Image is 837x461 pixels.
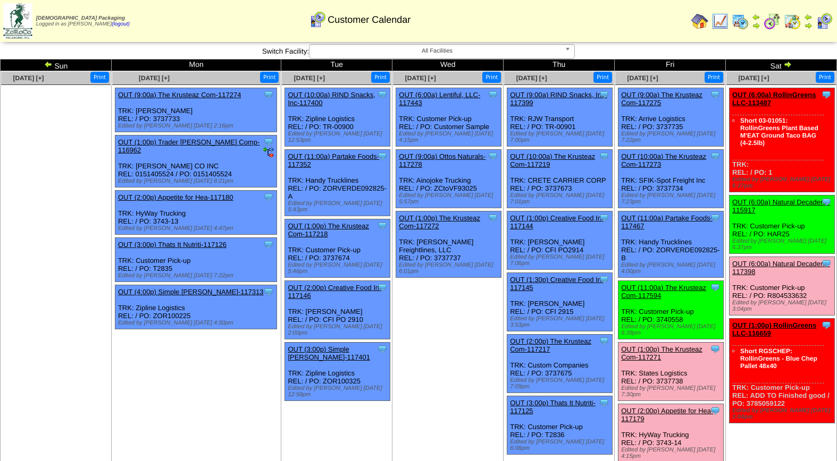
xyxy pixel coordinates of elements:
[288,262,390,275] div: Edited by [PERSON_NAME] [DATE] 5:46pm
[482,72,501,83] button: Print
[615,59,726,71] td: Fri
[599,212,609,223] img: Tooltip
[1,59,112,71] td: Sun
[732,176,834,189] div: Edited by [PERSON_NAME] [DATE] 6:37pm
[738,74,769,82] span: [DATE] [+]
[263,286,274,297] img: Tooltip
[399,262,501,275] div: Edited by [PERSON_NAME] [DATE] 6:01pm
[821,197,832,207] img: Tooltip
[510,152,595,168] a: OUT (10:00a) The Krusteaz Com-117219
[732,321,816,337] a: OUT (1:00p) RollinGreens LLC-116659
[285,343,390,401] div: TRK: Zipline Logistics REL: / PO: ZOR100325
[599,336,609,346] img: Tooltip
[371,72,390,83] button: Print
[288,91,375,107] a: OUT (10:00a) RIND Snacks, Inc-117400
[118,123,277,129] div: Edited by [PERSON_NAME] [DATE] 2:16pm
[285,150,390,216] div: TRK: Handy Trucklines REL: / PO: ZORVERDE092825-A
[288,345,370,361] a: OUT (3:00p) Simple [PERSON_NAME]-117401
[263,147,274,158] img: EDI
[118,193,233,201] a: OUT (2:00p) Appetite for Hea-117180
[510,315,612,328] div: Edited by [PERSON_NAME] [DATE] 3:53pm
[516,74,547,82] span: [DATE] [+]
[752,13,760,21] img: arrowleft.gif
[621,152,706,168] a: OUT (10:00a) The Krusteaz Com-117273
[732,91,816,107] a: OUT (6:00a) RollinGreens LLC-113487
[752,21,760,30] img: arrowright.gif
[288,385,390,398] div: Edited by [PERSON_NAME] [DATE] 12:58pm
[710,89,721,100] img: Tooltip
[726,59,837,71] td: Sat
[621,131,723,143] div: Edited by [PERSON_NAME] [DATE] 7:22pm
[730,88,835,192] div: TRK: REL: / PO: 1
[804,13,813,21] img: arrowleft.gif
[621,407,713,423] a: OUT (2:00p) Appetite for Hea-117179
[732,300,834,312] div: Edited by [PERSON_NAME] [DATE] 3:04pm
[263,192,274,202] img: Tooltip
[710,344,721,354] img: Tooltip
[309,11,326,28] img: calendarcustomer.gif
[44,60,53,69] img: arrowleft.gif
[285,281,390,339] div: TRK: [PERSON_NAME] REL: / PO: CFI PO 2910
[399,152,486,168] a: OUT (9:00a) Ottos Naturals-117278
[730,257,835,315] div: TRK: Customer Pick-up REL: / PO: R804533632
[115,238,277,282] div: TRK: Customer Pick-up REL: / PO: T2835
[399,131,501,143] div: Edited by [PERSON_NAME] [DATE] 4:15pm
[115,285,277,329] div: TRK: Zipline Logistics REL: / PO: ZOR100225
[263,239,274,250] img: Tooltip
[507,150,613,208] div: TRK: CRETE CARRIER CORP REL: / PO: 3737673
[288,152,379,168] a: OUT (11:00a) Partake Foods-117352
[507,273,613,331] div: TRK: [PERSON_NAME] REL: / PO: CFI 2915
[399,91,480,107] a: OUT (6:00a) Lentiful, LLC-117443
[784,13,801,30] img: calendarinout.gif
[510,377,612,390] div: Edited by [PERSON_NAME] [DATE] 7:09pm
[599,397,609,408] img: Tooltip
[13,74,44,82] span: [DATE] [+]
[618,211,724,278] div: TRK: Handy Trucklines REL: / PO: ZORVERDE092825-B
[36,15,125,21] span: [DEMOGRAPHIC_DATA] Packaging
[288,222,369,238] a: OUT (1:00p) The Krusteaz Com-117218
[488,89,498,100] img: Tooltip
[712,13,729,30] img: line_graph.gif
[618,88,724,147] div: TRK: Arrive Logistics REL: / PO: 3737735
[593,72,612,83] button: Print
[621,345,702,361] a: OUT (1:00p) The Krusteaz Com-117271
[112,21,130,27] a: (logout)
[510,131,612,143] div: Edited by [PERSON_NAME] [DATE] 7:00pm
[377,220,388,231] img: Tooltip
[118,272,277,279] div: Edited by [PERSON_NAME] [DATE] 7:22pm
[507,211,613,270] div: TRK: [PERSON_NAME] REL: / PO: CFI PO2914
[288,323,390,336] div: Edited by [PERSON_NAME] [DATE] 2:00pm
[377,282,388,293] img: Tooltip
[115,191,277,235] div: TRK: HyWay Trucking REL: / PO: 3743-13
[118,178,277,184] div: Edited by [PERSON_NAME] [DATE] 8:21pm
[285,88,390,147] div: TRK: Zipline Logistics REL: / PO: TR-00900
[288,131,390,143] div: Edited by [PERSON_NAME] [DATE] 12:53pm
[621,262,723,275] div: Edited by [PERSON_NAME] [DATE] 4:00pm
[294,74,325,82] a: [DATE] [+]
[730,319,835,423] div: TRK: Customer Pick-up REL: ADD TO Finished good / PO: 3785059122
[621,214,713,230] a: OUT (11:00a) Partake Foods-117467
[740,117,818,147] a: Short 03-01051: RollinGreens Plant Based M'EAT Ground Taco BAG (4-2.5lb)
[377,344,388,354] img: Tooltip
[732,198,830,214] a: OUT (6:00a) Natural Decadenc-115917
[288,284,381,300] a: OUT (2:00p) Creative Food In-117146
[288,200,390,213] div: Edited by [PERSON_NAME] [DATE] 5:43pm
[488,212,498,223] img: Tooltip
[599,151,609,161] img: Tooltip
[732,407,834,420] div: Edited by [PERSON_NAME] [DATE] 3:04pm
[691,13,708,30] img: home.gif
[118,225,277,232] div: Edited by [PERSON_NAME] [DATE] 4:47pm
[621,323,723,336] div: Edited by [PERSON_NAME] [DATE] 6:38pm
[115,135,277,187] div: TRK: [PERSON_NAME] CO INC REL: 0151405524 / PO: 0151405524
[314,45,560,57] span: All Facilities
[507,396,613,455] div: TRK: Customer Pick-up REL: / PO: T2836
[139,74,170,82] a: [DATE] [+]
[111,59,281,71] td: Mon
[118,91,241,99] a: OUT (9:00a) The Krusteaz Com-117274
[618,281,724,339] div: TRK: Customer Pick-up REL: / PO: 3740558
[510,192,612,205] div: Edited by [PERSON_NAME] [DATE] 7:01pm
[816,72,834,83] button: Print
[36,15,130,27] span: Logged in as [PERSON_NAME]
